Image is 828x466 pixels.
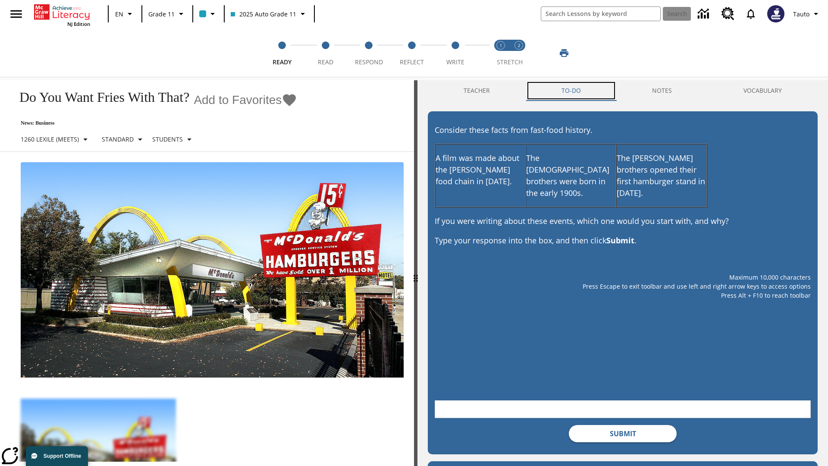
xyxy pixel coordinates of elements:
[790,6,825,22] button: Profile/Settings
[526,80,617,101] button: TO-DO
[716,2,740,25] a: Resource Center, Will open in new tab
[541,7,660,21] input: search field
[26,446,88,466] button: Support Offline
[428,80,526,101] button: Teacher
[606,235,634,246] strong: Submit
[273,58,292,66] span: Ready
[387,29,437,77] button: Reflect step 4 of 5
[793,9,809,19] span: Tauto
[111,6,139,22] button: Language: EN, Select a language
[617,80,708,101] button: NOTES
[506,29,531,77] button: Stretch Respond step 2 of 2
[526,152,616,199] p: The [DEMOGRAPHIC_DATA] brothers were born in the early 1900s.
[435,291,811,300] p: Press Alt + F10 to reach toolbar
[500,43,502,48] text: 1
[569,425,677,442] button: Submit
[67,21,90,27] span: NJ Edition
[355,58,383,66] span: Respond
[497,58,523,66] span: STRETCH
[617,152,706,199] p: The [PERSON_NAME] brothers opened their first hamburger stand in [DATE].
[149,132,198,147] button: Select Student
[708,80,818,101] button: VOCABULARY
[257,29,307,77] button: Ready step 1 of 5
[435,235,811,246] p: Type your response into the box, and then click .
[231,9,296,19] span: 2025 Auto Grade 11
[550,45,578,61] button: Print
[762,3,790,25] button: Select a new avatar
[44,453,81,459] span: Support Offline
[10,89,189,105] h1: Do You Want Fries With That?
[194,92,297,107] button: Add to Favorites - Do You Want Fries With That?
[417,80,828,466] div: activity
[145,6,190,22] button: Grade: Grade 11, Select a grade
[318,58,333,66] span: Read
[435,215,811,227] p: If you were writing about these events, which one would you start with, and why?
[3,1,29,27] button: Open side menu
[196,6,221,22] button: Class color is light blue. Change class color
[488,29,513,77] button: Stretch Read step 1 of 2
[435,273,811,282] p: Maximum 10,000 characters
[148,9,175,19] span: Grade 11
[400,58,424,66] span: Reflect
[21,135,79,144] p: 1260 Lexile (Meets)
[518,43,520,48] text: 2
[428,80,818,101] div: Instructional Panel Tabs
[693,2,716,26] a: Data Center
[102,135,134,144] p: Standard
[767,5,784,22] img: Avatar
[436,152,525,187] p: A film was made about the [PERSON_NAME] food chain in [DATE].
[414,80,417,466] div: Press Enter or Spacebar and then press right and left arrow keys to move the slider
[21,162,404,378] img: One of the first McDonald's stores, with the iconic red sign and golden arches.
[344,29,394,77] button: Respond step 3 of 5
[115,9,123,19] span: EN
[194,93,282,107] span: Add to Favorites
[430,29,480,77] button: Write step 5 of 5
[435,282,811,291] p: Press Escape to exit toolbar and use left and right arrow keys to access options
[227,6,311,22] button: Class: 2025 Auto Grade 11, Select your class
[34,3,90,27] div: Home
[446,58,464,66] span: Write
[17,132,94,147] button: Select Lexile, 1260 Lexile (Meets)
[152,135,183,144] p: Students
[98,132,149,147] button: Scaffolds, Standard
[435,124,811,136] p: Consider these facts from fast-food history.
[740,3,762,25] a: Notifications
[10,120,297,126] p: News: Business
[300,29,350,77] button: Read step 2 of 5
